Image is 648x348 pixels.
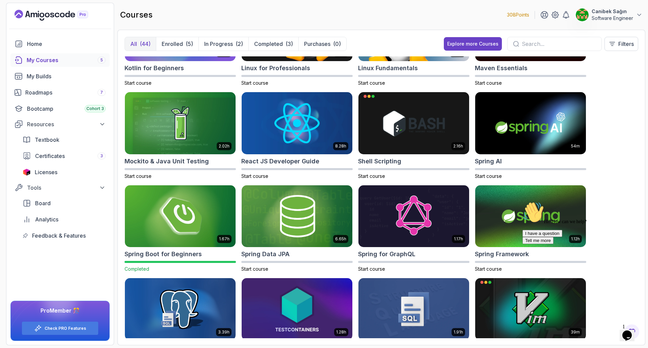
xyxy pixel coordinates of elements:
[358,63,418,73] h2: Linux Fundamentals
[242,278,352,340] img: Testcontainers with Java card
[27,184,106,192] div: Tools
[475,266,502,272] span: Start course
[475,278,586,340] img: VIM Essentials card
[335,236,346,242] p: 6.65h
[454,329,463,335] p: 1.91h
[592,8,633,15] p: Canibek Sağın
[298,37,346,51] button: Purchases(0)
[19,133,110,146] a: textbook
[35,215,58,223] span: Analytics
[3,31,43,38] button: I have a question
[218,329,230,335] p: 3.39h
[571,329,580,335] p: 39m
[454,236,463,242] p: 1.17h
[358,92,469,154] img: Shell Scripting card
[604,37,638,51] button: Filters
[27,56,106,64] div: My Courses
[241,80,268,86] span: Start course
[571,143,580,149] p: 54m
[23,169,31,176] img: jetbrains icon
[35,168,57,176] span: Licenses
[125,63,184,73] h2: Kotlin for Beginners
[140,40,151,48] div: (44)
[219,143,230,149] p: 2.02h
[100,90,103,95] span: 7
[447,41,498,47] div: Explore more Courses
[10,118,110,130] button: Resources
[10,53,110,67] a: courses
[27,120,106,128] div: Resources
[254,40,283,48] p: Completed
[35,199,51,207] span: Board
[618,40,634,48] p: Filters
[125,173,152,179] span: Start course
[122,184,238,249] img: Spring Boot for Beginners card
[125,37,156,51] button: All(44)
[198,37,248,51] button: In Progress(2)
[453,143,463,149] p: 2.16h
[475,63,528,73] h2: Maven Essentials
[45,326,86,331] a: Check PRO Features
[475,80,502,86] span: Start course
[241,173,268,179] span: Start course
[25,88,106,97] div: Roadmaps
[236,40,243,48] div: (2)
[358,266,385,272] span: Start course
[304,40,330,48] p: Purchases
[358,173,385,179] span: Start course
[475,185,586,247] img: Spring Framework card
[242,185,352,247] img: Spring Data JPA card
[475,92,586,154] img: Spring AI card
[10,70,110,83] a: builds
[32,232,86,240] span: Feedback & Features
[162,40,183,48] p: Enrolled
[444,37,502,51] button: Explore more Courses
[204,40,233,48] p: In Progress
[522,40,596,48] input: Search...
[10,102,110,115] a: bootcamp
[336,329,346,335] p: 1.28h
[576,8,589,21] img: user profile image
[19,196,110,210] a: board
[19,229,110,242] a: feedback
[241,157,319,166] h2: React JS Developer Guide
[125,80,152,86] span: Start course
[19,165,110,179] a: licenses
[248,37,298,51] button: Completed(3)
[3,38,34,45] button: Tell me more
[358,185,469,247] img: Spring for GraphQL card
[620,321,641,341] iframe: chat widget
[100,57,103,63] span: 5
[10,182,110,194] button: Tools
[475,173,502,179] span: Start course
[10,37,110,51] a: home
[358,278,469,340] img: Up and Running with SQL and Databases card
[3,3,124,45] div: 👋Hi! How can we help?I have a questionTell me more
[475,157,502,166] h2: Spring AI
[241,249,290,259] h2: Spring Data JPA
[3,20,67,25] span: Hi! How can we help?
[27,40,106,48] div: Home
[125,249,202,259] h2: Spring Boot for Beginners
[35,136,59,144] span: Textbook
[507,11,529,18] p: 308 Points
[125,185,236,273] a: Spring Boot for Beginners card1.67hSpring Boot for BeginnersCompleted
[575,8,643,22] button: user profile imageCanibek SağınSoftware Engineer
[333,40,341,48] div: (0)
[15,10,104,21] a: Landing page
[358,249,415,259] h2: Spring for GraphQL
[241,266,268,272] span: Start course
[22,321,99,335] button: Check PRO Features
[125,266,149,272] span: Completed
[27,72,106,80] div: My Builds
[592,15,633,22] p: Software Engineer
[10,86,110,99] a: roadmaps
[219,236,230,242] p: 1.67h
[335,143,346,149] p: 8.28h
[19,213,110,226] a: analytics
[358,80,385,86] span: Start course
[130,40,137,48] p: All
[100,153,103,159] span: 3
